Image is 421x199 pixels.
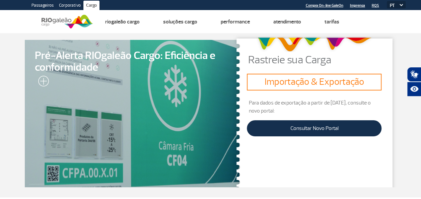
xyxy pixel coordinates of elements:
[163,18,197,25] a: Soluções Cargo
[29,1,56,11] a: Passageiros
[83,1,99,11] a: Cargo
[35,76,49,89] img: leia-mais
[248,55,396,65] p: Rastreie sua Carga
[247,99,381,115] p: Para dados de exportação a partir de [DATE], consulte o novo portal:
[220,18,250,25] a: Performance
[350,3,365,8] a: Imprensa
[407,67,421,82] button: Abrir tradutor de língua de sinais.
[306,3,343,8] a: Compra On-line GaleOn
[273,18,301,25] a: Atendimento
[56,1,83,11] a: Corporativo
[324,18,339,25] a: Tarifas
[372,3,379,8] a: RQS
[250,76,379,88] h3: Importação & Exportação
[105,18,139,25] a: Riogaleão Cargo
[407,82,421,96] button: Abrir recursos assistivos.
[255,34,374,55] img: grafismo
[25,40,240,187] a: Pré-Alerta RIOgaleão Cargo: Eficiência e conformidade
[247,120,381,136] a: Consultar Novo Portal
[35,50,230,73] span: Pré-Alerta RIOgaleão Cargo: Eficiência e conformidade
[407,67,421,96] div: Plugin de acessibilidade da Hand Talk.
